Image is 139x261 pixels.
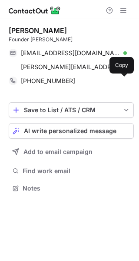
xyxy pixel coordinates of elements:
[9,182,134,194] button: Notes
[21,63,120,71] span: [PERSON_NAME][EMAIL_ADDRESS][DOMAIN_NAME]
[24,107,119,114] div: Save to List / ATS / CRM
[9,5,61,16] img: ContactOut v5.3.10
[23,167,130,175] span: Find work email
[9,144,134,160] button: Add to email campaign
[9,123,134,139] button: AI write personalized message
[9,26,67,35] div: [PERSON_NAME]
[9,165,134,177] button: Find work email
[9,102,134,118] button: save-profile-one-click
[9,36,134,43] div: Founder [PERSON_NAME]
[24,127,116,134] span: AI write personalized message
[21,49,120,57] span: [EMAIL_ADDRESS][DOMAIN_NAME]
[23,184,130,192] span: Notes
[23,148,93,155] span: Add to email campaign
[21,77,75,85] span: [PHONE_NUMBER]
